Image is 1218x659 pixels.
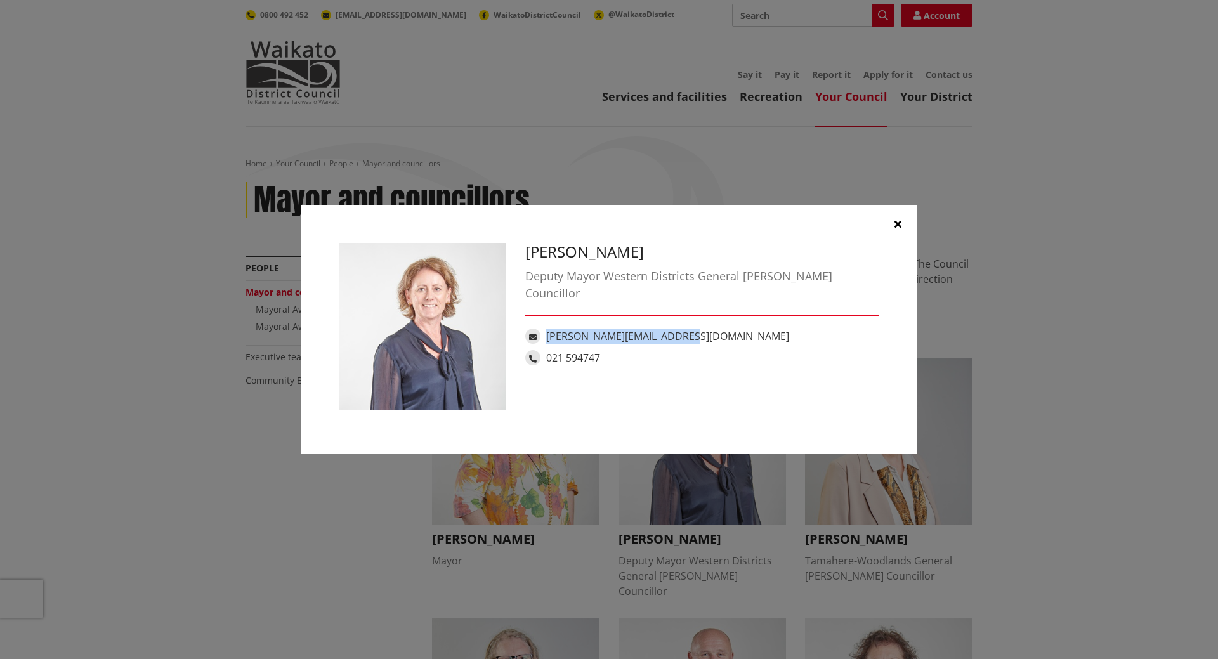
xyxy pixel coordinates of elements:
div: Deputy Mayor Western Districts General [PERSON_NAME] Councillor [525,268,879,302]
h3: [PERSON_NAME] [525,243,879,261]
a: [PERSON_NAME][EMAIL_ADDRESS][DOMAIN_NAME] [546,329,789,343]
a: 021 594747 [546,351,600,365]
img: Carolyn Eyre [339,243,506,410]
iframe: Messenger Launcher [1160,606,1205,651]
